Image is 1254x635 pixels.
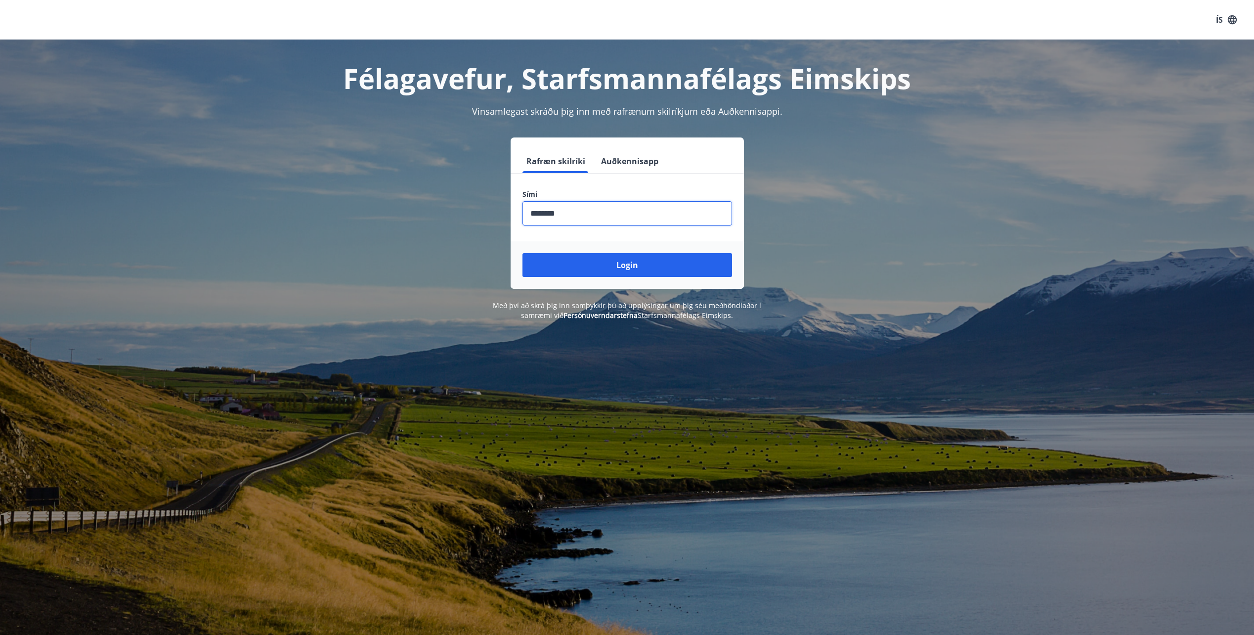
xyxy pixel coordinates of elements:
button: ÍS [1211,11,1242,29]
button: Rafræn skilríki [522,149,589,173]
button: Login [522,253,732,277]
span: Með því að skrá þig inn samþykkir þú að upplýsingar um þig séu meðhöndlaðar í samræmi við Starfsm... [493,301,761,320]
button: Auðkennisapp [597,149,662,173]
a: Persónuverndarstefna [563,311,638,320]
h1: Félagavefur, Starfsmannafélags Eimskips [283,59,971,97]
span: Vinsamlegast skráðu þig inn með rafrænum skilríkjum eða Auðkennisappi. [472,105,782,117]
label: Sími [522,189,732,199]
